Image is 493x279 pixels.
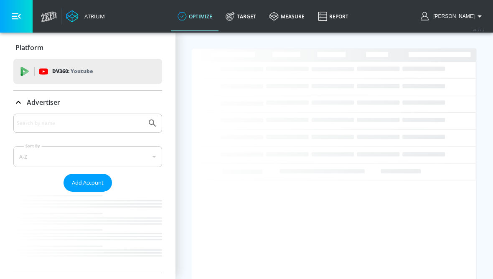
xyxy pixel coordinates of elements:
[13,146,162,167] div: A-Z
[15,43,43,52] p: Platform
[430,13,475,19] span: login as: andres.hernandez@zefr.com
[52,67,93,76] p: DV360:
[13,192,162,273] nav: list of Advertiser
[24,143,42,149] label: Sort By
[27,98,60,107] p: Advertiser
[66,10,105,23] a: Atrium
[311,1,355,31] a: Report
[263,1,311,31] a: measure
[17,118,143,129] input: Search by name
[219,1,263,31] a: Target
[421,11,485,21] button: [PERSON_NAME]
[13,91,162,114] div: Advertiser
[64,174,112,192] button: Add Account
[72,178,104,188] span: Add Account
[13,114,162,273] div: Advertiser
[13,36,162,59] div: Platform
[13,59,162,84] div: DV360: Youtube
[171,1,219,31] a: optimize
[71,67,93,76] p: Youtube
[81,13,105,20] div: Atrium
[473,28,485,32] span: v 4.22.2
